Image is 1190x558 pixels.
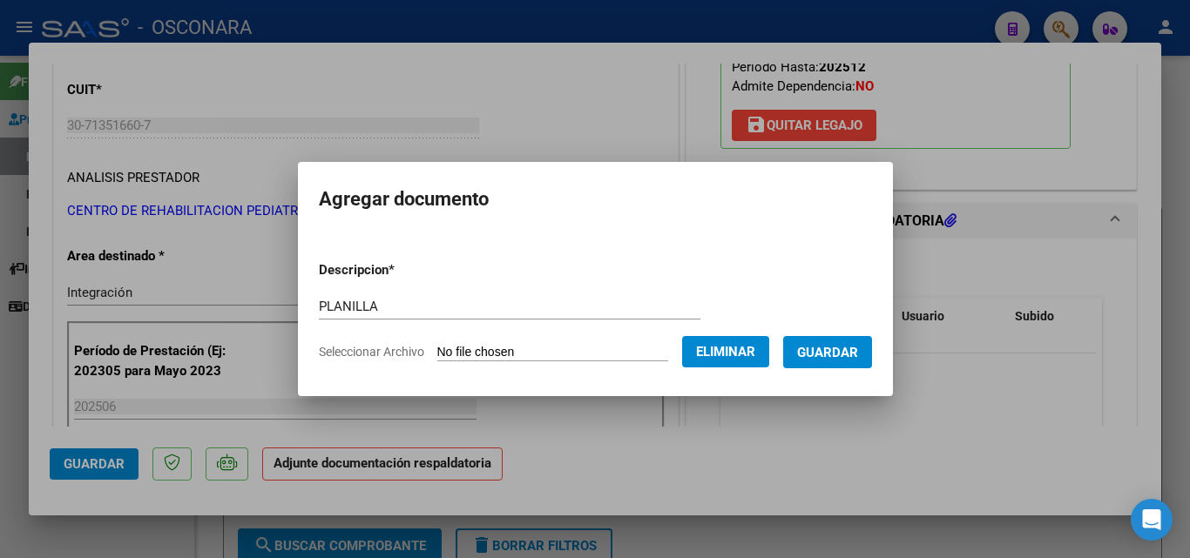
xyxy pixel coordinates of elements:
button: Guardar [783,336,872,368]
h2: Agregar documento [319,183,872,216]
p: Descripcion [319,260,485,280]
button: Eliminar [682,336,769,367]
span: Eliminar [696,344,755,360]
span: Guardar [797,345,858,360]
div: Open Intercom Messenger [1131,499,1173,541]
span: Seleccionar Archivo [319,345,424,359]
